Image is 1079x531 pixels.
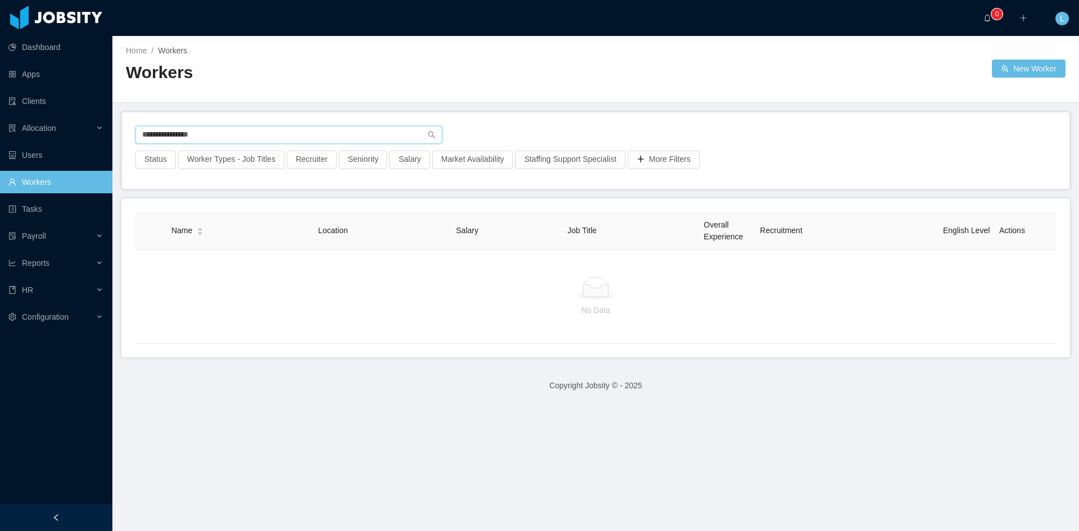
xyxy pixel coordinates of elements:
[389,151,430,169] button: Salary
[8,90,103,112] a: icon: auditClients
[515,151,625,169] button: Staffing Support Specialist
[197,226,203,230] i: icon: caret-up
[8,36,103,58] a: icon: pie-chartDashboard
[339,151,387,169] button: Seniority
[197,226,203,234] div: Sort
[992,60,1066,78] button: icon: usergroup-addNew Worker
[112,366,1079,405] footer: Copyright Jobsity © - 2025
[22,285,33,294] span: HR
[943,226,990,235] span: English Level
[8,144,103,166] a: icon: robotUsers
[704,220,743,241] span: Overall Experience
[8,313,16,321] i: icon: setting
[8,259,16,267] i: icon: line-chart
[8,198,103,220] a: icon: profileTasks
[158,46,187,55] span: Workers
[318,226,348,235] span: Location
[22,124,56,133] span: Allocation
[432,151,513,169] button: Market Availability
[568,226,597,235] span: Job Title
[151,46,153,55] span: /
[22,312,69,321] span: Configuration
[8,232,16,240] i: icon: file-protect
[197,230,203,234] i: icon: caret-down
[8,124,16,132] i: icon: solution
[22,232,46,240] span: Payroll
[428,131,436,139] i: icon: search
[456,226,479,235] span: Salary
[22,258,49,267] span: Reports
[178,151,284,169] button: Worker Types - Job Titles
[171,225,192,237] span: Name
[135,151,176,169] button: Status
[760,226,802,235] span: Recruitment
[126,61,596,84] h2: Workers
[1060,12,1064,25] span: L
[991,8,1003,20] sup: 0
[983,14,991,22] i: icon: bell
[144,304,1048,316] p: No Data
[8,286,16,294] i: icon: book
[8,63,103,85] a: icon: appstoreApps
[999,226,1025,235] span: Actions
[126,46,147,55] a: Home
[8,171,103,193] a: icon: userWorkers
[1019,14,1027,22] i: icon: plus
[287,151,337,169] button: Recruiter
[628,151,700,169] button: icon: plusMore Filters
